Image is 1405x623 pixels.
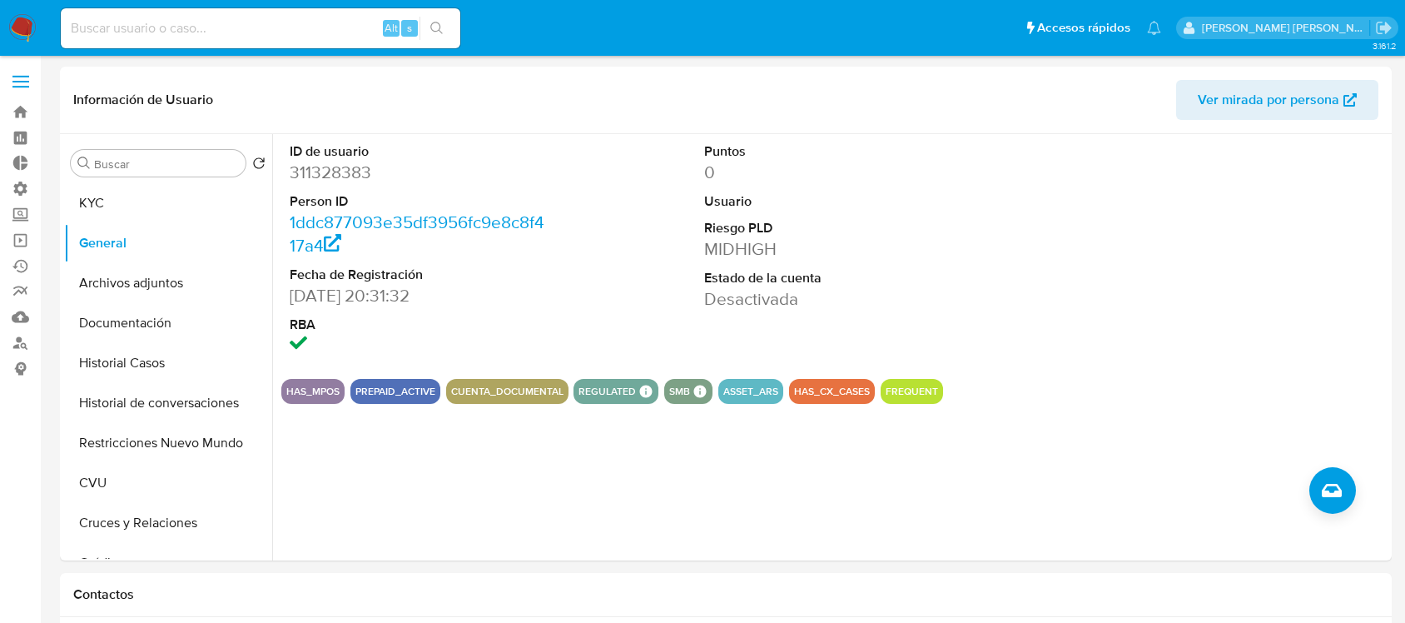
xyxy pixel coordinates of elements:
[704,142,964,161] dt: Puntos
[704,237,964,261] dd: MIDHIGH
[1147,21,1161,35] a: Notificaciones
[704,287,964,311] dd: Desactivada
[290,210,544,257] a: 1ddc877093e35df3956fc9e8c8f417a4
[1176,80,1378,120] button: Ver mirada por persona
[61,17,460,39] input: Buscar usuario o caso...
[64,463,272,503] button: CVU
[290,266,549,284] dt: Fecha de Registración
[407,20,412,36] span: s
[290,316,549,334] dt: RBA
[94,157,239,172] input: Buscar
[385,20,398,36] span: Alt
[252,157,266,175] button: Volver al orden por defecto
[290,142,549,161] dt: ID de usuario
[64,263,272,303] button: Archivos adjuntos
[704,269,964,287] dt: Estado de la cuenta
[1375,19,1393,37] a: Salir
[290,192,549,211] dt: Person ID
[64,223,272,263] button: General
[64,423,272,463] button: Restricciones Nuevo Mundo
[64,303,272,343] button: Documentación
[290,161,549,184] dd: 311328383
[64,183,272,223] button: KYC
[420,17,454,40] button: search-icon
[704,219,964,237] dt: Riesgo PLD
[73,586,1378,603] h1: Contactos
[704,161,964,184] dd: 0
[64,503,272,543] button: Cruces y Relaciones
[1037,19,1130,37] span: Accesos rápidos
[77,157,91,170] button: Buscar
[73,92,213,108] h1: Información de Usuario
[704,192,964,211] dt: Usuario
[1202,20,1370,36] p: emmanuel.vitiello@mercadolibre.com
[290,284,549,307] dd: [DATE] 20:31:32
[64,543,272,583] button: Créditos
[1198,80,1339,120] span: Ver mirada por persona
[64,343,272,383] button: Historial Casos
[64,383,272,423] button: Historial de conversaciones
